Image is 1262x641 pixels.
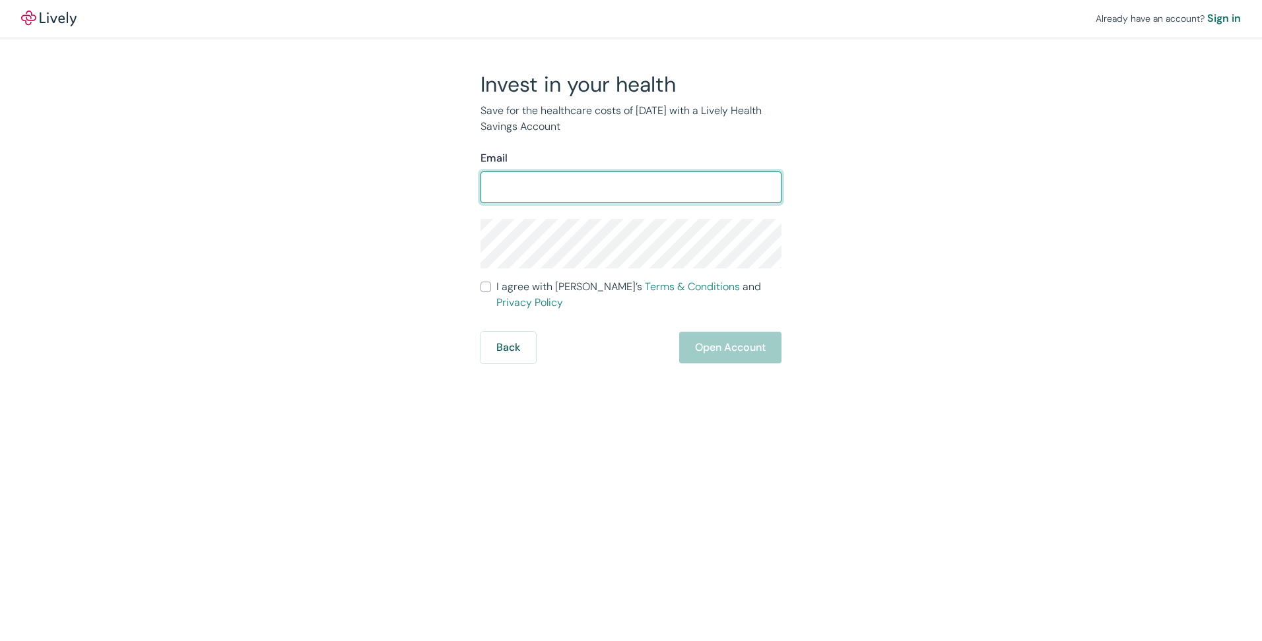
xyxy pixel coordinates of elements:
[496,279,781,311] span: I agree with [PERSON_NAME]’s and
[21,11,77,26] img: Lively
[481,103,781,135] p: Save for the healthcare costs of [DATE] with a Lively Health Savings Account
[481,150,508,166] label: Email
[645,280,740,293] a: Terms & Conditions
[21,11,77,26] a: LivelyLively
[481,71,781,98] h2: Invest in your health
[1096,11,1241,26] div: Already have an account?
[1207,11,1241,26] a: Sign in
[481,332,536,363] button: Back
[496,295,563,309] a: Privacy Policy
